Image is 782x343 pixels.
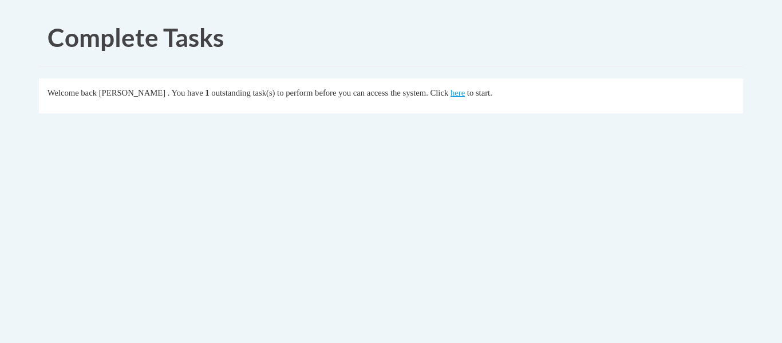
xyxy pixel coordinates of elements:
[451,88,465,97] a: here
[99,88,165,97] span: [PERSON_NAME]
[211,88,448,97] span: outstanding task(s) to perform before you can access the system. Click
[467,88,492,97] span: to start.
[48,88,97,97] span: Welcome back
[205,88,209,97] span: 1
[168,88,203,97] span: . You have
[48,22,224,52] span: Complete Tasks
